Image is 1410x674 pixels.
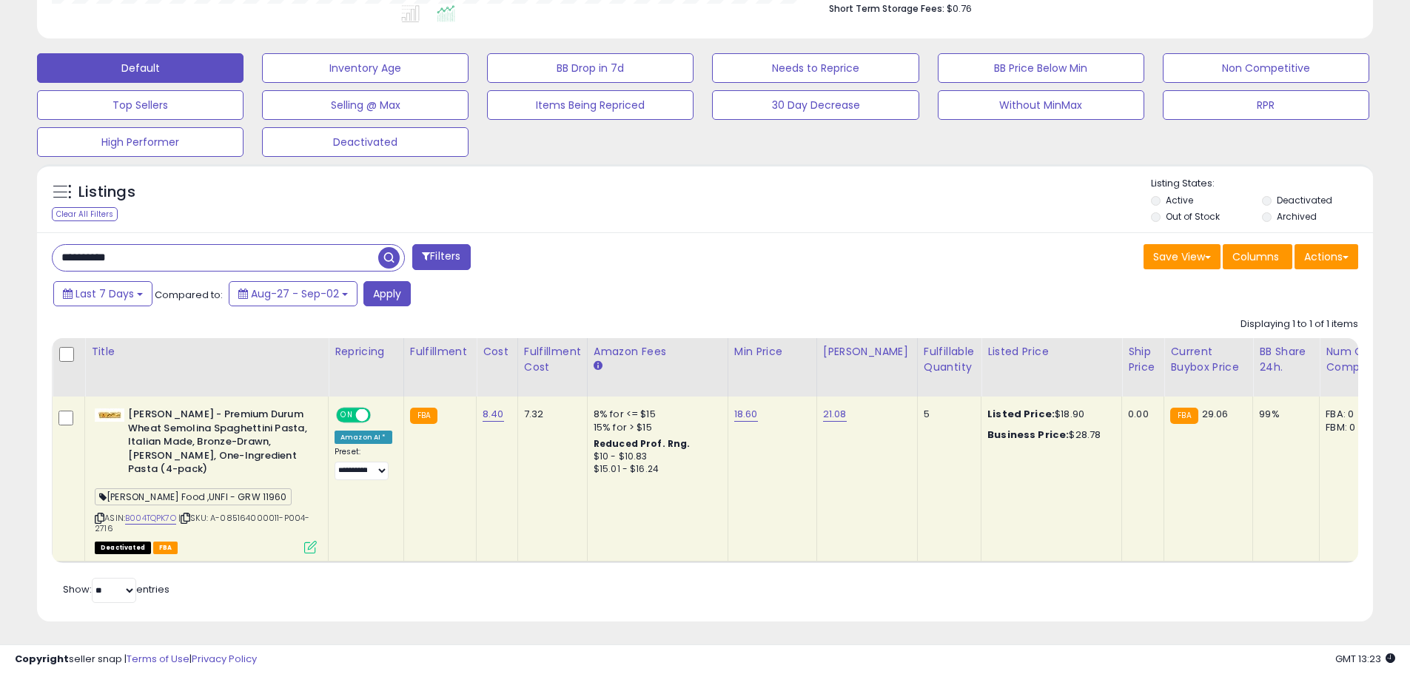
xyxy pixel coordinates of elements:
[53,281,152,306] button: Last 7 Days
[95,488,292,505] span: [PERSON_NAME] Food ,UNFI - GRW 11960
[37,127,244,157] button: High Performer
[924,344,975,375] div: Fulfillable Quantity
[338,409,356,422] span: ON
[229,281,357,306] button: Aug-27 - Sep-02
[924,408,970,421] div: 5
[987,344,1115,360] div: Listed Price
[734,407,758,422] a: 18.60
[1166,210,1220,223] label: Out of Stock
[734,344,810,360] div: Min Price
[262,90,469,120] button: Selling @ Max
[95,542,151,554] span: All listings that are unavailable for purchase on Amazon for any reason other than out-of-stock
[37,53,244,83] button: Default
[823,344,911,360] div: [PERSON_NAME]
[594,408,716,421] div: 8% for <= $15
[1295,244,1358,269] button: Actions
[128,408,308,480] b: [PERSON_NAME] - Premium Durum Wheat Semolina Spaghettini Pasta, Italian Made, Bronze-Drawn, [PERS...
[1259,344,1313,375] div: BB Share 24h.
[1326,421,1374,434] div: FBM: 0
[15,653,257,667] div: seller snap | |
[192,652,257,666] a: Privacy Policy
[524,408,576,421] div: 7.32
[410,344,470,360] div: Fulfillment
[1166,194,1193,206] label: Active
[1163,90,1369,120] button: RPR
[594,360,602,373] small: Amazon Fees.
[91,344,322,360] div: Title
[1326,408,1374,421] div: FBA: 0
[412,244,470,270] button: Filters
[829,2,944,15] b: Short Term Storage Fees:
[947,1,972,16] span: $0.76
[938,53,1144,83] button: BB Price Below Min
[712,53,919,83] button: Needs to Reprice
[1151,177,1373,191] p: Listing States:
[369,409,392,422] span: OFF
[987,428,1069,442] b: Business Price:
[987,408,1110,421] div: $18.90
[335,431,392,444] div: Amazon AI *
[1277,210,1317,223] label: Archived
[262,53,469,83] button: Inventory Age
[1170,344,1246,375] div: Current Buybox Price
[1335,652,1395,666] span: 2025-09-10 13:23 GMT
[37,90,244,120] button: Top Sellers
[78,182,135,203] h5: Listings
[1326,344,1380,375] div: Num of Comp.
[1144,244,1221,269] button: Save View
[363,281,411,306] button: Apply
[127,652,189,666] a: Terms of Use
[52,207,118,221] div: Clear All Filters
[410,408,437,424] small: FBA
[987,428,1110,442] div: $28.78
[95,408,124,422] img: 31d66m3XU8L._SL40_.jpg
[1163,53,1369,83] button: Non Competitive
[1128,408,1152,421] div: 0.00
[483,407,504,422] a: 8.40
[1259,408,1308,421] div: 99%
[1232,249,1279,264] span: Columns
[75,286,134,301] span: Last 7 Days
[594,437,691,450] b: Reduced Prof. Rng.
[251,286,339,301] span: Aug-27 - Sep-02
[1277,194,1332,206] label: Deactivated
[1128,344,1158,375] div: Ship Price
[63,582,169,596] span: Show: entries
[1223,244,1292,269] button: Columns
[15,652,69,666] strong: Copyright
[938,90,1144,120] button: Without MinMax
[524,344,581,375] div: Fulfillment Cost
[594,421,716,434] div: 15% for > $15
[95,408,317,552] div: ASIN:
[1241,317,1358,331] div: Displaying 1 to 1 of 1 items
[487,90,694,120] button: Items Being Repriced
[335,344,397,360] div: Repricing
[594,451,716,463] div: $10 - $10.83
[1202,407,1229,421] span: 29.06
[262,127,469,157] button: Deactivated
[487,53,694,83] button: BB Drop in 7d
[987,407,1055,421] b: Listed Price:
[153,542,178,554] span: FBA
[483,344,511,360] div: Cost
[125,512,176,525] a: B004TQPK7O
[594,463,716,476] div: $15.01 - $16.24
[155,288,223,302] span: Compared to:
[335,447,392,480] div: Preset:
[95,512,310,534] span: | SKU: A-085164000011-P004-2716
[594,344,722,360] div: Amazon Fees
[1170,408,1198,424] small: FBA
[712,90,919,120] button: 30 Day Decrease
[823,407,847,422] a: 21.08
